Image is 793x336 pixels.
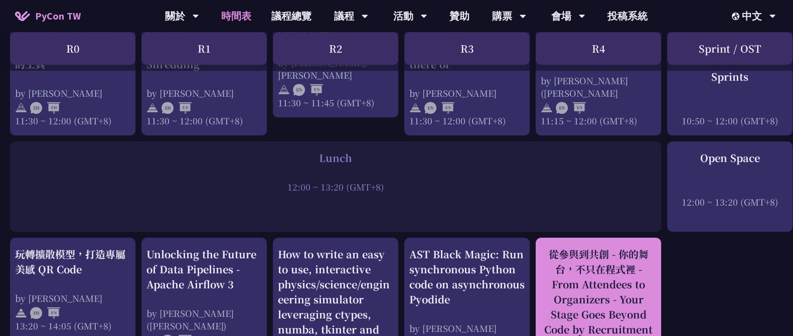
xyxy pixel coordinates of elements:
img: Locale Icon [732,13,742,20]
a: PyCon TW [5,4,91,29]
div: 11:30 ~ 12:00 (GMT+8) [15,114,130,127]
div: by [PERSON_NAME] [15,292,130,304]
div: AST Black Magic: Run synchronous Python code on asynchronous Pyodide [409,247,525,307]
div: 11:30 ~ 11:45 (GMT+8) [278,96,393,109]
div: by [PERSON_NAME] [146,87,262,99]
img: svg+xml;base64,PHN2ZyB4bWxucz0iaHR0cDovL3d3dy53My5vcmcvMjAwMC9zdmciIHdpZHRoPSIyNCIgaGVpZ2h0PSIyNC... [15,102,27,114]
img: svg+xml;base64,PHN2ZyB4bWxucz0iaHR0cDovL3d3dy53My5vcmcvMjAwMC9zdmciIHdpZHRoPSIyNCIgaGVpZ2h0PSIyNC... [146,102,158,114]
div: by [PERSON_NAME] [409,322,525,334]
div: 11:30 ~ 12:00 (GMT+8) [146,114,262,127]
div: R3 [404,32,530,65]
div: by [PERSON_NAME] [15,87,130,99]
div: Sprint / OST [667,32,792,65]
img: ENEN.5a408d1.svg [293,84,323,96]
img: ZHEN.371966e.svg [162,102,192,114]
div: Open Space [672,150,787,165]
div: by [PERSON_NAME] ([PERSON_NAME]) [146,307,262,332]
div: 12:00 ~ 13:20 (GMT+8) [672,196,787,208]
span: PyCon TW [35,9,81,24]
div: 11:30 ~ 12:00 (GMT+8) [409,114,525,127]
a: 玩轉擴散模型，打造專屬美感 QR Code by [PERSON_NAME] 13:20 ~ 14:05 (GMT+8) [15,247,130,332]
div: 10:50 ~ 12:00 (GMT+8) [672,114,787,127]
div: by [PERSON_NAME] ([PERSON_NAME] [541,74,656,99]
img: Home icon of PyCon TW 2025 [15,11,30,21]
img: svg+xml;base64,PHN2ZyB4bWxucz0iaHR0cDovL3d3dy53My5vcmcvMjAwMC9zdmciIHdpZHRoPSIyNCIgaGVpZ2h0PSIyNC... [15,307,27,319]
div: R1 [141,32,267,65]
div: Lunch [15,150,656,165]
div: 玩轉擴散模型，打造專屬美感 QR Code [15,247,130,277]
img: svg+xml;base64,PHN2ZyB4bWxucz0iaHR0cDovL3d3dy53My5vcmcvMjAwMC9zdmciIHdpZHRoPSIyNCIgaGVpZ2h0PSIyNC... [278,84,290,96]
img: svg+xml;base64,PHN2ZyB4bWxucz0iaHR0cDovL3d3dy53My5vcmcvMjAwMC9zdmciIHdpZHRoPSIyNCIgaGVpZ2h0PSIyNC... [409,102,421,114]
div: by [PERSON_NAME] [409,87,525,99]
img: ENEN.5a408d1.svg [424,102,454,114]
img: ZHEN.371966e.svg [30,307,60,319]
div: R4 [536,32,661,65]
div: R2 [273,32,398,65]
img: ZHZH.38617ef.svg [30,102,60,114]
div: 12:00 ~ 13:20 (GMT+8) [15,181,656,193]
img: svg+xml;base64,PHN2ZyB4bWxucz0iaHR0cDovL3d3dy53My5vcmcvMjAwMC9zdmciIHdpZHRoPSIyNCIgaGVpZ2h0PSIyNC... [541,102,553,114]
div: R0 [10,32,135,65]
div: 13:20 ~ 14:05 (GMT+8) [15,319,130,332]
div: Unlocking the Future of Data Pipelines - Apache Airflow 3 [146,247,262,292]
a: Open Space 12:00 ~ 13:20 (GMT+8) [672,150,787,208]
div: 11:15 ~ 12:00 (GMT+8) [541,114,656,127]
img: ENEN.5a408d1.svg [556,102,586,114]
div: Sprints [672,69,787,84]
